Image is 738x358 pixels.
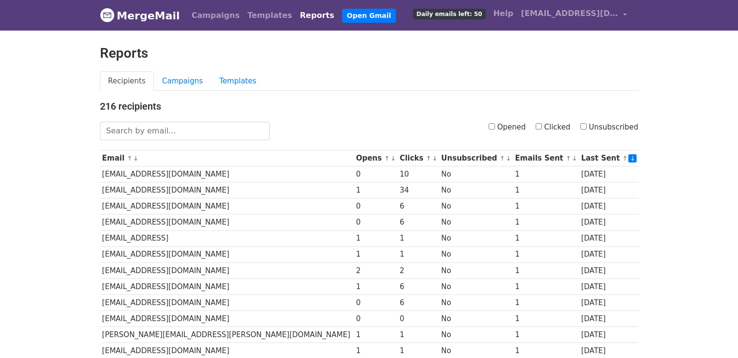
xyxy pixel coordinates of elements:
[426,155,431,162] a: ↑
[100,71,154,91] a: Recipients
[439,246,513,262] td: No
[127,155,132,162] a: ↑
[439,166,513,182] td: No
[354,278,397,294] td: 1
[100,8,115,22] img: MergeMail logo
[579,327,639,343] td: [DATE]
[100,166,354,182] td: [EMAIL_ADDRESS][DOMAIN_NAME]
[513,311,579,327] td: 1
[397,262,439,278] td: 2
[506,155,511,162] a: ↓
[513,262,579,278] td: 1
[579,150,639,166] th: Last Sent
[211,71,264,91] a: Templates
[623,155,628,162] a: ↑
[100,150,354,166] th: Email
[579,311,639,327] td: [DATE]
[513,278,579,294] td: 1
[397,327,439,343] td: 1
[354,311,397,327] td: 0
[439,311,513,327] td: No
[489,122,526,133] label: Opened
[439,150,513,166] th: Unsubscribed
[513,150,579,166] th: Emails Sent
[397,150,439,166] th: Clicks
[517,4,631,27] a: [EMAIL_ADDRESS][DOMAIN_NAME]
[384,155,390,162] a: ↑
[513,166,579,182] td: 1
[580,122,639,133] label: Unsubscribed
[439,262,513,278] td: No
[354,262,397,278] td: 2
[296,6,338,25] a: Reports
[489,123,495,130] input: Opened
[439,278,513,294] td: No
[133,155,139,162] a: ↓
[579,182,639,198] td: [DATE]
[397,246,439,262] td: 1
[536,122,571,133] label: Clicked
[628,154,637,163] a: ↓
[572,155,577,162] a: ↓
[439,327,513,343] td: No
[100,230,354,246] td: [EMAIL_ADDRESS]
[439,214,513,230] td: No
[397,230,439,246] td: 1
[513,198,579,214] td: 1
[521,8,618,19] span: [EMAIL_ADDRESS][DOMAIN_NAME]
[354,182,397,198] td: 1
[397,198,439,214] td: 6
[100,294,354,310] td: [EMAIL_ADDRESS][DOMAIN_NAME]
[397,182,439,198] td: 34
[244,6,296,25] a: Templates
[188,6,244,25] a: Campaigns
[354,230,397,246] td: 1
[579,262,639,278] td: [DATE]
[490,4,517,23] a: Help
[100,5,180,26] a: MergeMail
[100,182,354,198] td: [EMAIL_ADDRESS][DOMAIN_NAME]
[100,327,354,343] td: [PERSON_NAME][EMAIL_ADDRESS][PERSON_NAME][DOMAIN_NAME]
[579,198,639,214] td: [DATE]
[432,155,438,162] a: ↓
[391,155,396,162] a: ↓
[100,45,639,62] h2: Reports
[513,294,579,310] td: 1
[513,246,579,262] td: 1
[100,278,354,294] td: [EMAIL_ADDRESS][DOMAIN_NAME]
[439,294,513,310] td: No
[100,246,354,262] td: [EMAIL_ADDRESS][DOMAIN_NAME]
[100,214,354,230] td: [EMAIL_ADDRESS][DOMAIN_NAME]
[100,122,270,140] input: Search by email...
[566,155,571,162] a: ↑
[439,182,513,198] td: No
[579,246,639,262] td: [DATE]
[397,278,439,294] td: 6
[439,230,513,246] td: No
[513,327,579,343] td: 1
[100,198,354,214] td: [EMAIL_ADDRESS][DOMAIN_NAME]
[579,230,639,246] td: [DATE]
[579,294,639,310] td: [DATE]
[580,123,587,130] input: Unsubscribed
[354,246,397,262] td: 1
[354,294,397,310] td: 0
[397,214,439,230] td: 6
[397,311,439,327] td: 0
[354,214,397,230] td: 0
[397,294,439,310] td: 6
[409,4,489,23] a: Daily emails left: 50
[579,278,639,294] td: [DATE]
[397,166,439,182] td: 10
[354,327,397,343] td: 1
[536,123,542,130] input: Clicked
[100,311,354,327] td: [EMAIL_ADDRESS][DOMAIN_NAME]
[342,9,396,23] a: Open Gmail
[354,150,397,166] th: Opens
[439,198,513,214] td: No
[579,214,639,230] td: [DATE]
[500,155,505,162] a: ↑
[354,166,397,182] td: 0
[100,100,639,112] h4: 216 recipients
[513,230,579,246] td: 1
